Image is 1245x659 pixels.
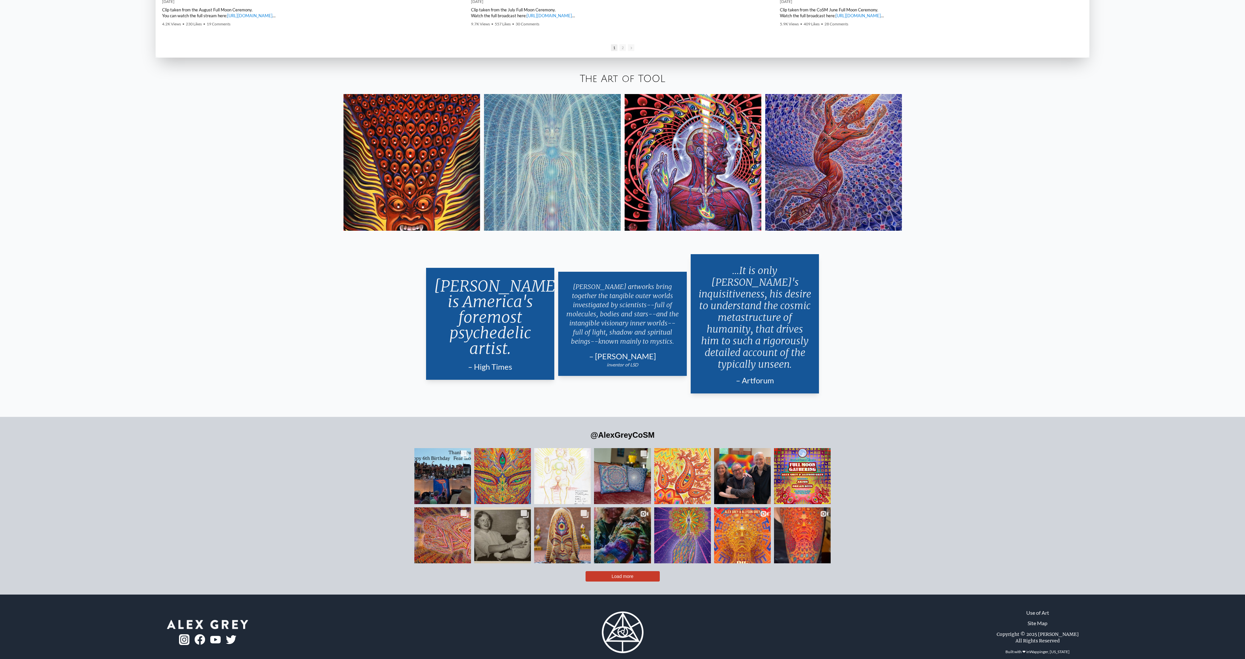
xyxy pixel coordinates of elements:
a: Six years ago today we had a listening party for the release of the incredibl... [414,448,471,504]
span: Go to slide 1 [611,44,617,51]
div: – Artforum [699,375,811,386]
p: [PERSON_NAME] is America's foremost psychedelic artist. [434,276,547,359]
span: 557 Likes [495,21,511,26]
img: Back to school! Cozy up your space with NEW Woven Pillows by @AlexGreyCoSM & ... [594,440,651,512]
img: This will be the 30th year we have held the Body & Soul Art Intensive! Seats ... [534,440,591,512]
img: Welcoming back @ottsonic for our 2025 OTTumnal Equinox Celestial Celebration... [705,448,779,504]
span: 409 Likes [804,21,820,26]
span: Load more [612,574,633,579]
a: [URL][DOMAIN_NAME] [527,13,572,18]
span: 5.9K Views [780,21,799,26]
span: • [491,21,493,26]
img: Six years ago today we had a listening party for the release of the incredibl... [392,448,493,504]
p: [PERSON_NAME] artworks bring together the tangible outer worlds investigated by scientists--full ... [566,280,679,349]
span: • [182,21,185,26]
a: @AlexGreyCoSM [590,431,655,439]
p: ...It is only [PERSON_NAME]'s inquisitiveness, his desire to understand the cosmic metastructure ... [699,262,811,373]
img: ig-logo.png [179,634,189,645]
a: In the center of the couple a subtle crystalline Shri yantra, one of the most... [414,507,471,563]
span: 28 Comments [824,21,848,26]
div: Built with ❤ in [1003,647,1072,657]
img: The Shining One is an angelic ally with flaming skin that I met in the divine... [474,440,531,512]
span: • [821,21,823,26]
span: 19 Comments [207,21,230,26]
span: • [203,21,205,26]
img: "Angel Brush" portrays an artist’s praying hands wielding a brush, with tiny ... [654,500,711,571]
div: – High Times [434,362,547,372]
a: Back to school! Cozy up your space with NEW Woven Pillows by @AlexGreyCoSM & ... [594,448,651,504]
div: All Rights Reserved [1016,638,1060,644]
img: Autumnal Equinox Celestial Celebration 🗓 September 20, 2025 📍 @chapelofsacr... [714,485,771,586]
button: Load more posts [586,571,660,582]
span: Go to slide 2 [619,44,626,51]
span: 230 Likes [186,21,202,26]
div: – [PERSON_NAME] [566,351,679,362]
a: Welcoming back @ottsonic for our 2025 OTTumnal Equinox Celestial Celebration... [714,448,771,504]
a: Step inside a psychedelic wonderland at City of Gods by @alexgreycosm & @ally... [594,507,651,563]
span: 9.7K Views [471,21,490,26]
img: twitter-logo.png [226,635,236,644]
span: 30 Comments [516,21,539,26]
img: My mother, Jane Alison Stewart Velzy, was born on this day in 1923. The first... [463,507,542,564]
div: Clip taken from the July Full Moon Ceremony. Watch the full broadcast here: | [PERSON_NAME] | ► W... [471,7,773,19]
a: A Psychomicrograph is an imagined tiny area, as in this microscopic detail of... [654,448,711,504]
a: The Art of TOOL [580,74,665,84]
a: [URL][DOMAIN_NAME] [227,13,272,18]
a: Wappinger, [US_STATE] [1030,649,1070,654]
span: • [800,21,802,26]
em: inventor of LSD [607,362,638,367]
a: Use of Art [1026,609,1049,617]
img: In the center of the couple a subtle crystalline Shri yantra, one of the most... [414,507,471,564]
span: Go to next slide [628,44,634,51]
a: [URL][DOMAIN_NAME] [836,13,881,18]
span: 4.2K Views [162,21,181,26]
a: You’re Invited to the September Full Moon Gathering! 🔗Grab your Early Bird ... [774,448,831,504]
img: SUPER STOKED on this @alexgreycosm project! I have around 10hrs on this piece... [774,485,831,586]
div: Clip taken from the August Full Moon Ceremony. You can watch the full stream here: | [PERSON_NAME... [162,7,464,19]
a: My mother, Jane Alison Stewart Velzy, was born on this day in 1923. The first... [474,507,531,563]
a: SUPER STOKED on this @alexgreycosm project! I have around 10hrs on this piece... [774,507,831,563]
div: Clip taken from the CoSM June Full Moon Ceremony. Watch the full broadcast here: | [PERSON_NAME] ... [780,7,1082,19]
img: youtube-logo.png [210,636,221,643]
a: Cozy up, and get a surprise, too! For a limited time, every Art Blanket orde... [534,507,591,563]
a: Autumnal Equinox Celestial Celebration 🗓 September 20, 2025 📍 @chapelofsacr... [714,507,771,563]
a: The Shining One is an angelic ally with flaming skin that I met in the divine... [474,448,531,504]
a: Site Map [1028,619,1047,627]
a: "Angel Brush" portrays an artist’s praying hands wielding a brush, with tiny ... [654,507,711,563]
img: You’re Invited to the September Full Moon Gathering! 🔗Grab your Early Bird ... [774,440,831,512]
img: fb-logo.png [195,634,205,645]
img: A Psychomicrograph is an imagined tiny area, as in this microscopic detail of... [654,440,711,512]
img: Cozy up, and get a surprise, too! For a limited time, every Art Blanket orde... [534,500,591,571]
div: Copyright © 2025 [PERSON_NAME] [997,631,1079,638]
img: Step inside a psychedelic wonderland at City of Gods by @alexgreycosm & @ally... [594,485,651,586]
a: This will be the 30th year we have held the Body & Soul Art Intensive! Seats ... [534,448,591,504]
span: • [512,21,514,26]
